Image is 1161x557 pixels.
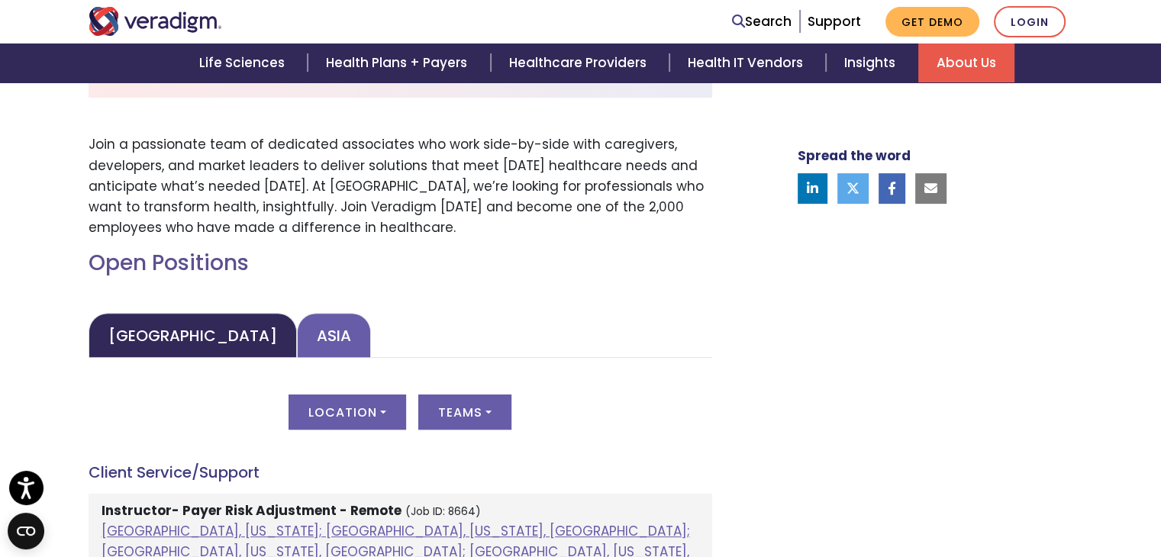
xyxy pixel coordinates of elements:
[418,394,511,430] button: Teams
[308,43,490,82] a: Health Plans + Payers
[89,463,712,481] h4: Client Service/Support
[405,504,481,519] small: (Job ID: 8664)
[491,43,669,82] a: Healthcare Providers
[808,12,861,31] a: Support
[297,313,371,358] a: Asia
[102,501,402,520] strong: Instructor- Payer Risk Adjustment - Remote
[918,43,1014,82] a: About Us
[89,313,297,358] a: [GEOGRAPHIC_DATA]
[826,43,918,82] a: Insights
[8,513,44,549] button: Open CMP widget
[89,250,712,276] h2: Open Positions
[89,7,222,36] img: Veradigm logo
[994,6,1066,37] a: Login
[798,146,911,165] strong: Spread the word
[289,394,406,430] button: Location
[885,7,979,37] a: Get Demo
[181,43,308,82] a: Life Sciences
[89,134,712,238] p: Join a passionate team of dedicated associates who work side-by-side with caregivers, developers,...
[732,11,792,32] a: Search
[669,43,826,82] a: Health IT Vendors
